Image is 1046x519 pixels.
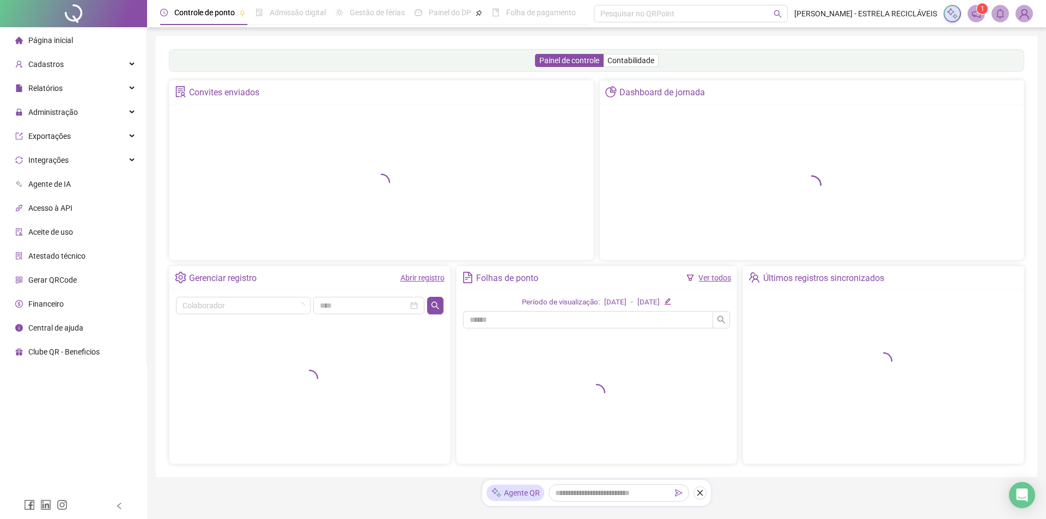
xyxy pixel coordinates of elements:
span: pushpin [239,10,246,16]
span: Página inicial [28,36,73,45]
span: [PERSON_NAME] - ESTRELA RECICLÁVEIS [794,8,937,20]
span: linkedin [40,499,51,510]
span: setting [175,272,186,283]
span: info-circle [15,324,23,332]
span: Exportações [28,132,71,141]
img: 64632 [1016,5,1032,22]
span: Central de ajuda [28,323,83,332]
span: pushpin [476,10,482,16]
span: Controle de ponto [174,8,235,17]
span: audit [15,228,23,236]
span: Integrações [28,156,69,164]
span: 1 [981,5,984,13]
span: Cadastros [28,60,64,69]
span: team [749,272,760,283]
span: loading [872,349,896,373]
span: sync [15,156,23,164]
span: lock [15,108,23,116]
span: left [115,502,123,510]
div: - [631,297,633,308]
span: search [717,315,726,324]
div: [DATE] [604,297,627,308]
span: Relatórios [28,84,63,93]
span: Clube QR - Beneficios [28,347,100,356]
span: home [15,36,23,44]
span: Financeiro [28,300,64,308]
span: Atestado técnico [28,252,86,260]
sup: 1 [977,3,988,14]
span: Agente de IA [28,180,71,188]
span: Folha de pagamento [506,8,576,17]
span: close [696,489,704,497]
span: search [431,301,440,310]
span: pie-chart [605,86,617,97]
div: Últimos registros sincronizados [763,269,884,288]
a: Ver todos [698,273,731,282]
span: qrcode [15,276,23,284]
span: sun [336,9,343,16]
div: Dashboard de jornada [619,83,705,102]
img: sparkle-icon.fc2bf0ac1784a2077858766a79e2daf3.svg [491,487,502,499]
span: send [675,489,683,497]
span: edit [664,298,671,305]
span: bell [995,9,1005,19]
span: Contabilidade [607,56,654,65]
span: Painel de controle [539,56,599,65]
span: dollar [15,300,23,308]
span: Aceite de uso [28,228,73,236]
span: Gestão de férias [350,8,405,17]
span: loading [369,170,393,194]
span: loading [585,381,609,405]
span: file-text [462,272,473,283]
span: user-add [15,60,23,68]
span: Gerar QRCode [28,276,77,284]
span: clock-circle [160,9,168,16]
span: notification [971,9,981,19]
img: sparkle-icon.fc2bf0ac1784a2077858766a79e2daf3.svg [946,8,958,20]
span: export [15,132,23,140]
span: loading [297,301,306,310]
div: [DATE] [637,297,660,308]
span: facebook [24,499,35,510]
div: Gerenciar registro [189,269,257,288]
span: solution [175,86,186,97]
span: Administração [28,108,78,117]
span: book [492,9,500,16]
a: Abrir registro [400,273,445,282]
span: Acesso à API [28,204,72,212]
span: api [15,204,23,212]
div: Open Intercom Messenger [1009,482,1035,508]
span: gift [15,348,23,356]
span: instagram [57,499,68,510]
span: Admissão digital [270,8,326,17]
span: file-done [256,9,263,16]
span: search [774,10,782,18]
span: filter [686,274,694,282]
span: solution [15,252,23,260]
span: file [15,84,23,92]
span: loading [297,367,321,390]
span: Painel do DP [429,8,471,17]
div: Convites enviados [189,83,259,102]
span: loading [798,172,825,198]
div: Agente QR [486,485,544,501]
div: Período de visualização: [522,297,600,308]
span: dashboard [415,9,422,16]
div: Folhas de ponto [476,269,538,288]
